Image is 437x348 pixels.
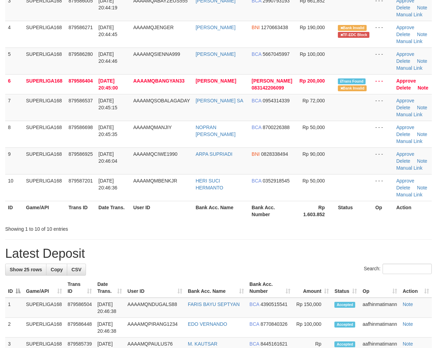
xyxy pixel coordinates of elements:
[303,178,325,184] span: Rp 50,000
[300,51,325,57] span: Rp 100,000
[373,74,393,94] td: - - -
[303,98,325,103] span: Rp 72,000
[332,278,360,298] th: Status: activate to sort column ascending
[5,278,23,298] th: ID: activate to sort column descending
[125,298,185,318] td: AAAAMQNDUGALS88
[360,318,400,338] td: aafhinmatimann
[364,264,432,274] label: Search:
[373,21,393,48] td: - - -
[396,112,423,117] a: Manual Link
[396,125,414,130] a: Approve
[98,125,117,137] span: [DATE] 20:45:35
[403,321,413,327] a: Note
[396,151,414,157] a: Approve
[338,85,366,91] span: Bank is not match
[5,298,23,318] td: 1
[195,51,235,57] a: [PERSON_NAME]
[252,25,260,30] span: BNI
[5,147,23,174] td: 9
[23,174,66,201] td: SUPERLIGA168
[293,298,332,318] td: Rp 150,000
[417,158,427,164] a: Note
[23,48,66,74] td: SUPERLIGA168
[263,98,290,103] span: Copy 0954314339 to clipboard
[98,51,117,64] span: [DATE] 20:44:46
[69,178,93,184] span: 879587201
[71,267,81,272] span: CSV
[247,278,293,298] th: Bank Acc. Number: activate to sort column ascending
[338,32,369,38] span: Transfer EDC blocked
[338,25,366,31] span: Bank is not match
[5,74,23,94] td: 6
[373,174,393,201] td: - - -
[252,51,261,57] span: BCA
[334,341,355,347] span: Accepted
[396,65,423,71] a: Manual Link
[394,201,432,221] th: Action
[10,267,42,272] span: Show 25 rows
[249,201,296,221] th: Bank Acc. Number
[252,151,260,157] span: BNI
[188,321,227,327] a: EDO VERNANDO
[133,78,185,84] span: AAAAMQBANGYAN33
[69,78,93,84] span: 879586404
[188,341,218,347] a: M. KAUTSAR
[263,51,290,57] span: Copy 5667045997 to clipboard
[133,151,178,157] span: AAAAMQCIWE1990
[396,185,410,190] a: Delete
[5,247,432,261] h1: Latest Deposit
[125,278,185,298] th: User ID: activate to sort column ascending
[403,302,413,307] a: Note
[338,78,366,84] span: Similar transaction found
[46,264,67,275] a: Copy
[396,58,410,64] a: Delete
[23,201,66,221] th: Game/API
[396,12,423,17] a: Manual Link
[5,318,23,338] td: 2
[293,278,332,298] th: Amount: activate to sort column ascending
[131,201,193,221] th: User ID
[67,264,86,275] a: CSV
[334,302,355,308] span: Accepted
[185,278,247,298] th: Bank Acc. Name: activate to sort column ascending
[252,85,284,91] span: Copy 083142206099 to clipboard
[23,74,66,94] td: SUPERLIGA168
[417,58,427,64] a: Note
[65,298,95,318] td: 879586504
[373,121,393,147] td: - - -
[5,201,23,221] th: ID
[133,125,172,130] span: AAAAMQMANJIY
[417,185,427,190] a: Note
[396,5,410,10] a: Delete
[396,25,414,30] a: Approve
[133,178,177,184] span: AAAAMQMBENKJR
[334,322,355,328] span: Accepted
[417,131,427,137] a: Note
[193,201,249,221] th: Bank Acc. Name
[195,78,236,84] a: [PERSON_NAME]
[252,125,261,130] span: BCA
[261,341,288,347] span: Copy 8445161621 to clipboard
[396,78,416,84] a: Approve
[5,121,23,147] td: 8
[403,341,413,347] a: Note
[263,125,290,130] span: Copy 8700226388 to clipboard
[396,158,410,164] a: Delete
[252,98,261,103] span: BCA
[23,147,66,174] td: SUPERLIGA168
[396,32,410,37] a: Delete
[5,21,23,48] td: 4
[69,51,93,57] span: 879586280
[252,178,261,184] span: BCA
[303,151,325,157] span: Rp 90,000
[5,48,23,74] td: 5
[299,78,325,84] span: Rp 200,000
[261,25,288,30] span: Copy 1270663438 to clipboard
[296,201,335,221] th: Rp 1.603.852
[69,98,93,103] span: 879586537
[125,318,185,338] td: AAAAMQPIRANG1234
[300,25,325,30] span: Rp 190,000
[188,302,240,307] a: FARIS BAYU SEPTYAN
[95,298,125,318] td: [DATE] 20:46:38
[396,165,423,171] a: Manual Link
